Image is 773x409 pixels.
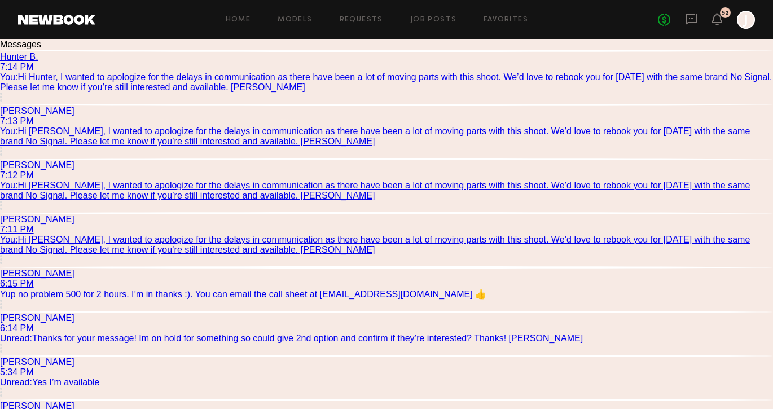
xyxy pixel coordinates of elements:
[737,11,755,29] a: J
[340,16,383,24] a: Requests
[722,10,729,16] div: 52
[484,16,528,24] a: Favorites
[226,16,251,24] a: Home
[410,16,457,24] a: Job Posts
[278,16,312,24] a: Models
